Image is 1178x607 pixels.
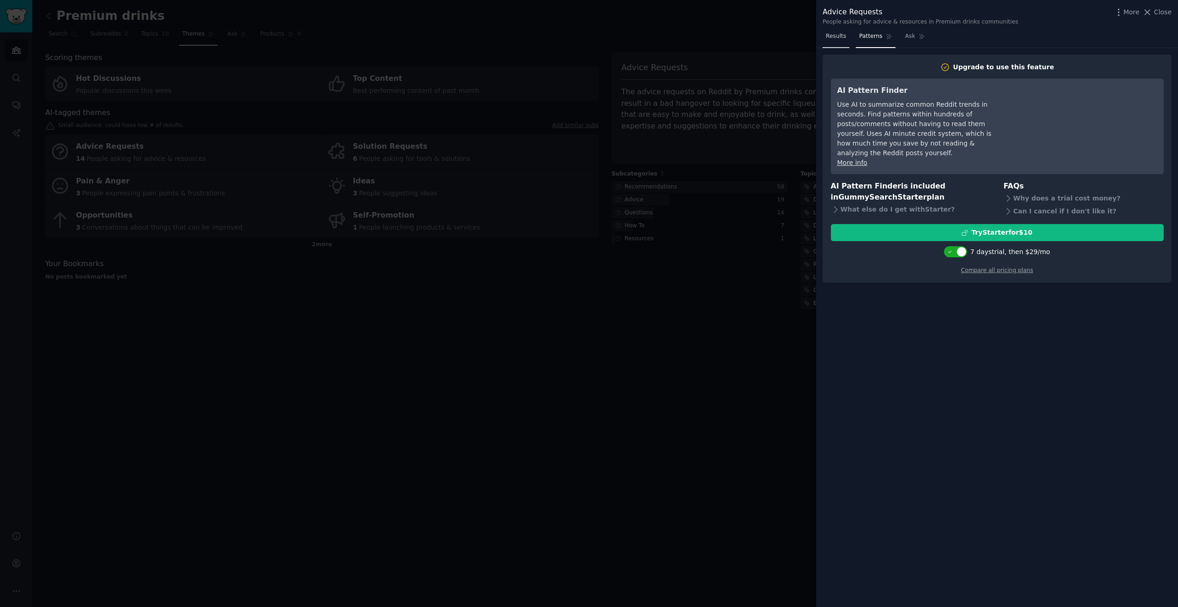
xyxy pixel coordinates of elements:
span: Ask [905,32,915,41]
h3: FAQs [1004,181,1164,192]
div: What else do I get with Starter ? [831,203,991,216]
div: 7 days trial, then $ 29 /mo [970,247,1050,257]
div: Can I cancel if I don't like it? [1004,205,1164,218]
a: Patterns [856,29,895,48]
span: Close [1154,7,1172,17]
div: Try Starter for $10 [971,228,1032,237]
div: Why does a trial cost money? [1004,192,1164,205]
div: Use AI to summarize common Reddit trends in seconds. Find patterns within hundreds of posts/comme... [837,100,1006,158]
span: GummySearch Starter [838,193,926,201]
button: More [1114,7,1140,17]
a: Results [823,29,849,48]
span: Results [826,32,846,41]
span: More [1124,7,1140,17]
button: TryStarterfor$10 [831,224,1164,241]
h3: AI Pattern Finder [837,85,1006,97]
div: Upgrade to use this feature [953,62,1054,72]
h3: AI Pattern Finder is included in plan [831,181,991,203]
div: People asking for advice & resources in Premium drinks communities [823,18,1018,26]
div: Advice Requests [823,6,1018,18]
a: Ask [902,29,928,48]
button: Close [1142,7,1172,17]
a: More info [837,159,867,166]
iframe: YouTube video player [1019,85,1157,154]
a: Compare all pricing plans [961,267,1033,273]
span: Patterns [859,32,882,41]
